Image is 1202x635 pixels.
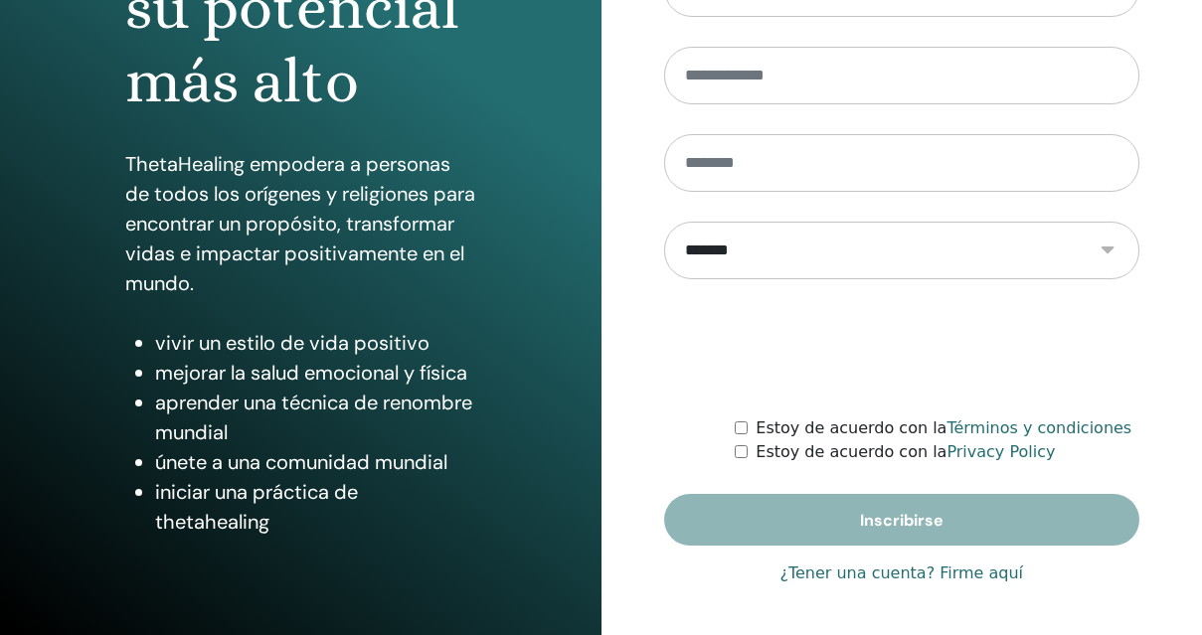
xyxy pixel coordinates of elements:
[155,447,476,477] li: únete a una comunidad mundial
[751,309,1053,387] iframe: reCAPTCHA
[155,477,476,537] li: iniciar una práctica de thetahealing
[155,388,476,447] li: aprender una técnica de renombre mundial
[946,442,1055,461] a: Privacy Policy
[155,328,476,358] li: vivir un estilo de vida positivo
[779,561,1023,585] a: ¿Tener una cuenta? Firme aquí
[946,418,1131,437] a: Términos y condiciones
[756,440,1055,464] label: Estoy de acuerdo con la
[125,149,476,298] p: ThetaHealing empodera a personas de todos los orígenes y religiones para encontrar un propósito, ...
[155,358,476,388] li: mejorar la salud emocional y física
[756,416,1131,440] label: Estoy de acuerdo con la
